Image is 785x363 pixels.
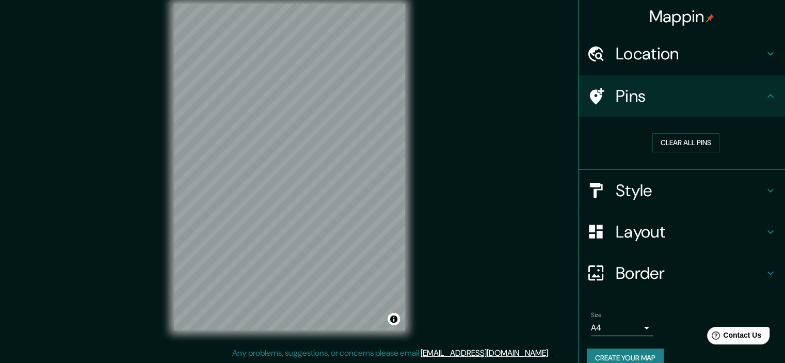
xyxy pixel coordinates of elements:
canvas: Map [174,4,405,330]
p: Any problems, suggestions, or concerns please email . [232,347,550,359]
h4: Pins [616,86,764,106]
h4: Border [616,263,764,283]
div: A4 [591,320,653,336]
div: Location [579,33,785,74]
div: Style [579,170,785,211]
div: Layout [579,211,785,252]
iframe: Help widget launcher [693,323,774,352]
h4: Style [616,180,764,201]
button: Clear all pins [652,133,719,152]
h4: Location [616,43,764,64]
a: [EMAIL_ADDRESS][DOMAIN_NAME] [421,348,548,358]
div: . [550,347,551,359]
div: Border [579,252,785,294]
label: Size [591,310,602,319]
button: Toggle attribution [388,313,400,325]
div: Pins [579,75,785,117]
h4: Layout [616,222,764,242]
h4: Mappin [649,6,715,27]
img: pin-icon.png [706,14,714,22]
div: . [551,347,553,359]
